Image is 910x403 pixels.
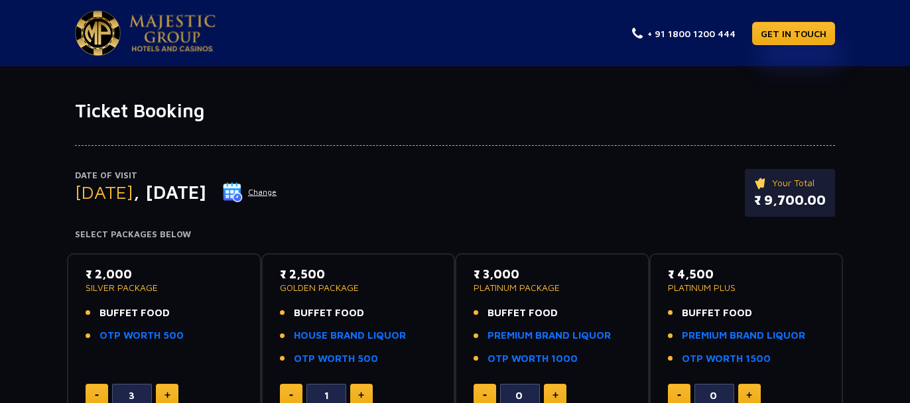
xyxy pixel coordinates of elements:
span: , [DATE] [133,181,206,203]
a: GET IN TOUCH [752,22,835,45]
span: BUFFET FOOD [682,306,752,321]
img: plus [552,392,558,398]
span: [DATE] [75,181,133,203]
a: OTP WORTH 1000 [487,351,578,367]
img: minus [289,394,293,396]
p: PLATINUM PLUS [668,283,825,292]
img: plus [746,392,752,398]
img: minus [95,394,99,396]
span: BUFFET FOOD [487,306,558,321]
img: plus [358,392,364,398]
span: BUFFET FOOD [99,306,170,321]
a: HOUSE BRAND LIQUOR [294,328,406,343]
a: + 91 1800 1200 444 [632,27,736,40]
p: ₹ 2,000 [86,265,243,283]
h4: Select Packages Below [75,229,835,240]
a: PREMIUM BRAND LIQUOR [487,328,611,343]
img: minus [483,394,487,396]
p: ₹ 2,500 [280,265,437,283]
p: PLATINUM PACKAGE [474,283,631,292]
p: ₹ 9,700.00 [754,190,826,210]
img: Majestic Pride [129,15,216,52]
a: OTP WORTH 1500 [682,351,771,367]
a: OTP WORTH 500 [294,351,378,367]
a: OTP WORTH 500 [99,328,184,343]
h1: Ticket Booking [75,99,835,122]
p: GOLDEN PACKAGE [280,283,437,292]
img: Majestic Pride [75,11,121,56]
span: BUFFET FOOD [294,306,364,321]
img: plus [164,392,170,398]
p: ₹ 4,500 [668,265,825,283]
p: Date of Visit [75,169,277,182]
p: Your Total [754,176,826,190]
img: ticket [754,176,768,190]
p: ₹ 3,000 [474,265,631,283]
p: SILVER PACKAGE [86,283,243,292]
button: Change [222,182,277,203]
img: minus [677,394,681,396]
a: PREMIUM BRAND LIQUOR [682,328,805,343]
